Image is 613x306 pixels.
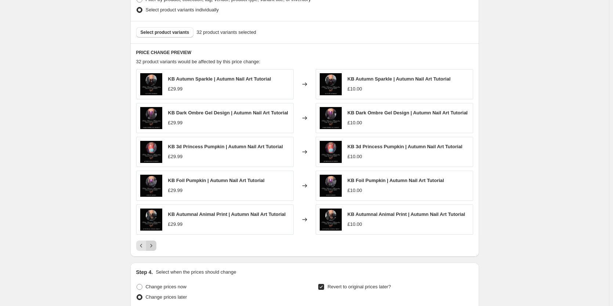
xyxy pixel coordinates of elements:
img: 9_6979cd21-ab48-43bc-ab34-578c106a41ea_80x.png [320,175,342,197]
img: 8_23fb0aca-d468-42ae-9d01-e6d6d3ac92b9_80x.png [140,141,162,163]
div: £29.99 [168,153,183,160]
button: Select product variants [136,27,194,38]
h2: Step 4. [136,268,153,276]
div: £29.99 [168,187,183,194]
div: £10.00 [348,85,362,93]
img: 10_32a1c5e3-7b71-4bbc-a101-298b04fafd95_80x.png [140,209,162,231]
img: 8_23fb0aca-d468-42ae-9d01-e6d6d3ac92b9_80x.png [320,141,342,163]
span: KB 3d Princess Pumpkin | Autumn Nail Art Tutorial [348,144,463,149]
img: 6_7e28770d-3633-439c-b654-a5bc6a2e937f_80x.png [320,73,342,95]
img: 7_6255795b-fbef-4de3-987c-a797398a8014_80x.png [320,107,342,129]
span: Revert to original prices later? [327,284,391,289]
div: £10.00 [348,153,362,160]
img: 6_7e28770d-3633-439c-b654-a5bc6a2e937f_80x.png [140,73,162,95]
div: £10.00 [348,221,362,228]
span: 32 product variants selected [196,29,256,36]
span: KB Dark Ombre Gel Design | Autumn Nail Art Tutorial [348,110,468,115]
span: Select product variants individually [146,7,219,13]
span: KB Foil Pumpkin | Autumn Nail Art Tutorial [348,178,444,183]
span: KB Autumn Sparkle | Autumn Nail Art Tutorial [348,76,451,82]
span: KB Autumn Sparkle | Autumn Nail Art Tutorial [168,76,271,82]
div: £10.00 [348,119,362,127]
span: KB Foil Pumpkin | Autumn Nail Art Tutorial [168,178,265,183]
div: £10.00 [348,187,362,194]
div: £29.99 [168,119,183,127]
button: Next [146,241,156,251]
span: Change prices later [146,294,187,300]
span: Select product variants [141,29,189,35]
div: £29.99 [168,85,183,93]
img: 9_6979cd21-ab48-43bc-ab34-578c106a41ea_80x.png [140,175,162,197]
button: Previous [136,241,146,251]
span: KB Dark Ombre Gel Design | Autumn Nail Art Tutorial [168,110,288,115]
span: Change prices now [146,284,186,289]
span: KB Autumnal Animal Print | Autumn Nail Art Tutorial [168,211,286,217]
h6: PRICE CHANGE PREVIEW [136,50,473,56]
div: £29.99 [168,221,183,228]
span: 32 product variants would be affected by this price change: [136,59,261,64]
img: 7_6255795b-fbef-4de3-987c-a797398a8014_80x.png [140,107,162,129]
span: KB 3d Princess Pumpkin | Autumn Nail Art Tutorial [168,144,283,149]
img: 10_32a1c5e3-7b71-4bbc-a101-298b04fafd95_80x.png [320,209,342,231]
p: Select when the prices should change [156,268,236,276]
nav: Pagination [136,241,156,251]
span: KB Autumnal Animal Print | Autumn Nail Art Tutorial [348,211,465,217]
